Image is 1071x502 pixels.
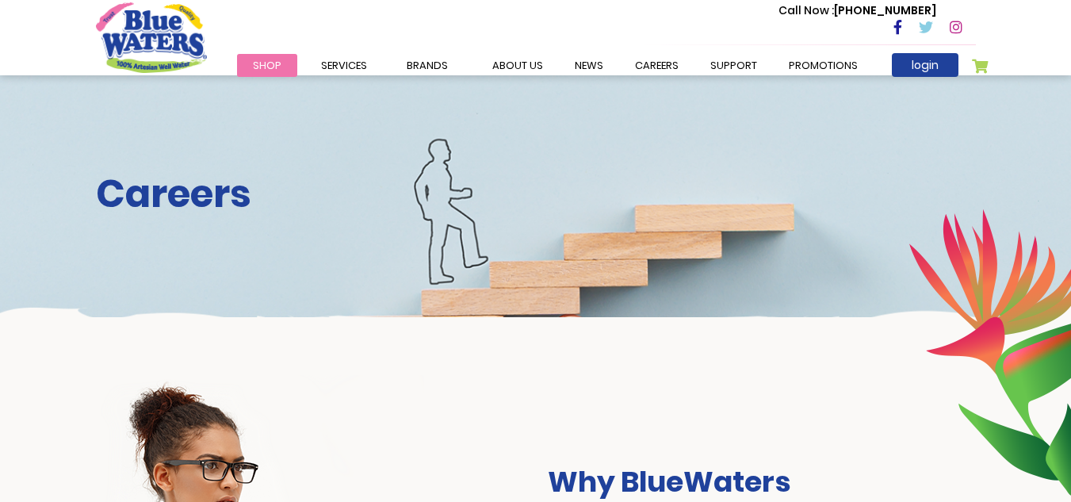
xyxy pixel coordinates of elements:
span: Call Now : [778,2,834,18]
a: store logo [96,2,207,72]
h3: Why BlueWaters [548,465,976,499]
p: [PHONE_NUMBER] [778,2,936,19]
a: Promotions [773,54,874,77]
span: Services [321,58,367,73]
span: Shop [253,58,281,73]
a: support [694,54,773,77]
a: about us [476,54,559,77]
a: News [559,54,619,77]
a: login [892,53,958,77]
span: Brands [407,58,448,73]
a: careers [619,54,694,77]
img: career-intro-leaves.png [908,209,1071,496]
h2: Careers [96,171,976,217]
